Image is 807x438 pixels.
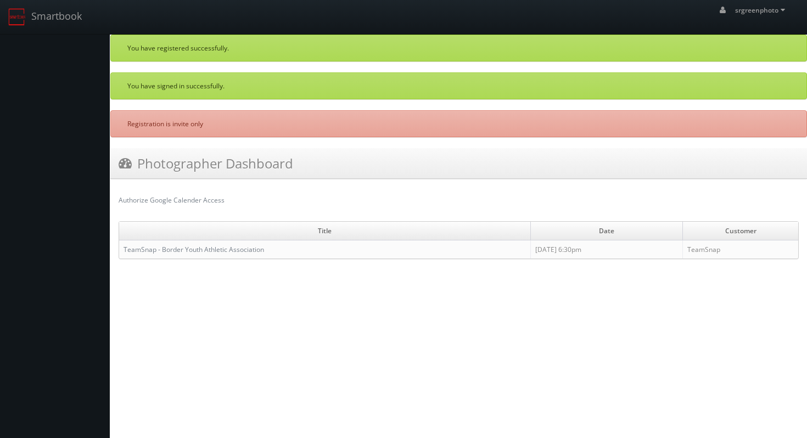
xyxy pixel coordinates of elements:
[127,43,790,53] p: You have registered successfully.
[530,240,683,259] td: [DATE] 6:30pm
[683,222,798,240] td: Customer
[124,245,264,254] a: TeamSnap - Border Youth Athletic Association
[683,240,798,259] td: TeamSnap
[119,195,225,205] a: Authorize Google Calender Access
[8,8,26,26] img: smartbook-logo.png
[119,222,530,240] td: Title
[119,154,293,173] h3: Photographer Dashboard
[127,119,790,128] p: Registration is invite only
[735,5,788,15] span: srgreenphoto
[530,222,683,240] td: Date
[127,81,790,91] p: You have signed in successfully.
